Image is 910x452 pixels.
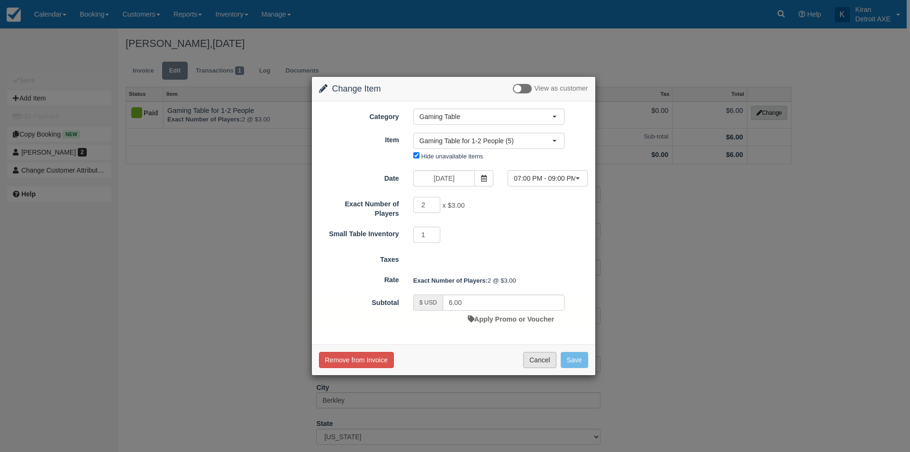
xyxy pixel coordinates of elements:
[332,84,381,93] span: Change Item
[413,197,441,213] input: Exact Number of Players
[419,112,552,121] span: Gaming Table
[312,226,406,239] label: Small Table Inventory
[312,251,406,265] label: Taxes
[312,196,406,219] label: Exact Number of Players
[468,315,554,323] a: Apply Promo or Voucher
[442,202,464,209] span: x $3.00
[413,109,564,125] button: Gaming Table
[419,136,552,146] span: Gaming Table for 1-2 People (5)
[561,352,588,368] button: Save
[523,352,556,368] button: Cancel
[508,170,588,186] button: 07:00 PM - 09:00 PM
[413,133,564,149] button: Gaming Table for 1-2 People (5)
[312,272,406,285] label: Rate
[534,85,588,92] span: View as customer
[406,273,595,288] div: 2 @ $3.00
[413,227,441,243] input: Small Table Inventory
[514,174,575,183] span: 07:00 PM - 09:00 PM
[312,132,406,145] label: Item
[312,295,406,308] label: Subtotal
[312,170,406,184] label: Date
[419,299,437,306] small: $ USD
[421,153,483,160] label: Hide unavailable items
[319,352,394,368] button: Remove from Invoice
[312,109,406,122] label: Category
[413,277,488,284] strong: Exact Number of Players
